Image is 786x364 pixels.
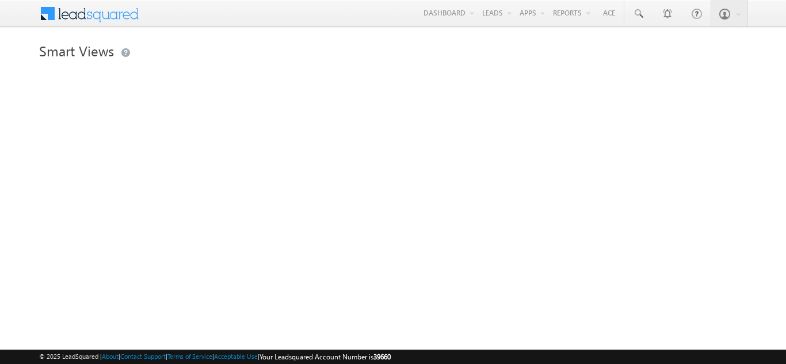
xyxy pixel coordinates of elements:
span: Your Leadsquared Account Number is [260,352,391,361]
a: Terms of Service [167,352,212,360]
a: About [102,352,119,360]
span: 39660 [373,352,391,361]
span: © 2025 LeadSquared | | | | | [39,351,391,362]
span: Smart Views [39,41,114,60]
a: Contact Support [120,352,166,360]
a: Acceptable Use [214,352,258,360]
